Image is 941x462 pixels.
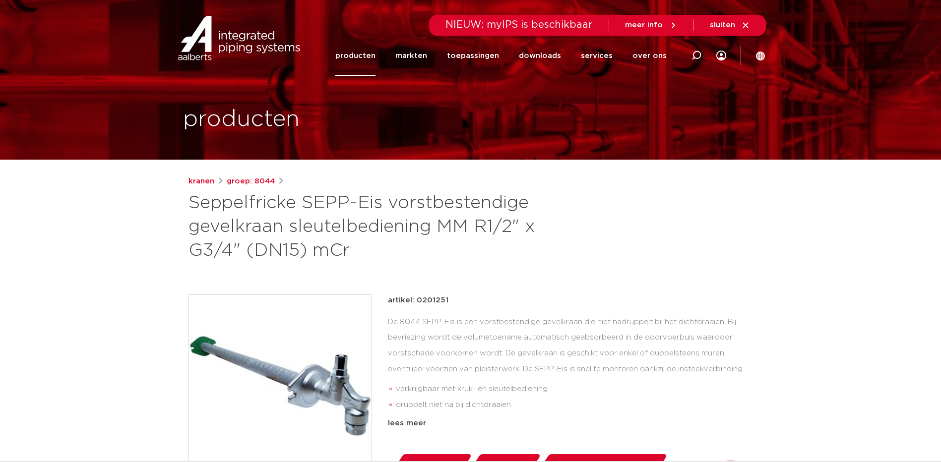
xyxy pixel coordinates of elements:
[183,104,300,135] h1: producten
[710,21,750,30] a: sluiten
[188,191,561,263] h1: Seppelfricke SEPP-Eis vorstbestendige gevelkraan sleutelbediening MM R1/2" x G3/4" (DN15) mCr
[445,20,593,30] span: NIEUW: myIPS is beschikbaar
[447,36,499,76] a: toepassingen
[388,314,753,413] div: De 8044 SEPP-Eis is een vorstbestendige gevelkraan die niet nadruppelt bij het dichtdraaien. Bij ...
[335,36,376,76] a: producten
[519,36,561,76] a: downloads
[625,21,663,29] span: meer info
[388,294,448,306] p: artikel: 0201251
[188,175,214,187] a: kranen
[335,36,667,76] nav: Menu
[710,21,735,29] span: sluiten
[395,36,427,76] a: markten
[227,175,275,187] a: groep: 8044
[632,36,667,76] a: over ons
[396,413,753,429] li: eenvoudige en snelle montage dankzij insteekverbinding
[581,36,613,76] a: services
[716,36,726,76] div: my IPS
[388,417,753,429] div: lees meer
[396,381,753,397] li: verkrijgbaar met kruk- en sleutelbediening.
[625,21,678,30] a: meer info
[396,397,753,413] li: druppelt niet na bij dichtdraaien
